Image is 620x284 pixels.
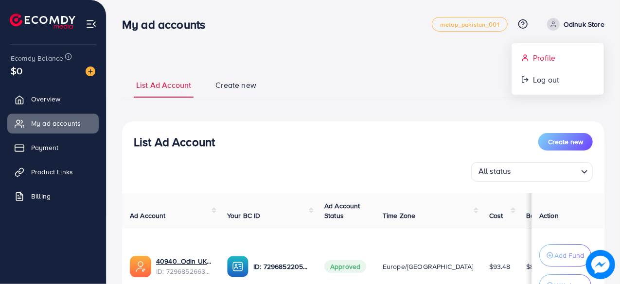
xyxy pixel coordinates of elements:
a: metap_pakistan_001 [432,17,508,32]
span: Ad Account Status [324,201,360,220]
span: Ad Account [130,211,166,220]
span: Overview [31,94,60,104]
a: Billing [7,186,99,206]
img: menu [86,18,97,30]
img: image [586,250,615,279]
span: List Ad Account [136,80,191,91]
span: Cost [489,211,503,220]
span: $0 [11,64,22,78]
span: Create new [215,80,256,91]
span: Your BC ID [227,211,261,220]
h3: List Ad Account [134,135,215,149]
span: Ecomdy Balance [11,53,63,63]
a: Odinuk Store [543,18,604,31]
span: Create new [548,137,583,147]
span: Approved [324,260,366,273]
div: <span class='underline'>40940_Odin UK_1698930917217</span></br>7296852663860346881 [156,256,212,276]
p: ID: 7296852205523927041 [253,261,309,272]
a: Payment [7,138,99,157]
a: My ad accounts [7,114,99,133]
a: Overview [7,89,99,109]
p: Odinuk Store [564,18,604,30]
a: 40940_Odin UK_1698930917217 [156,256,212,266]
span: ID: 7296852663860346881 [156,267,212,276]
span: All status [477,164,513,179]
img: ic-ba-acc.ded83a64.svg [227,256,248,277]
button: Add Fund [539,244,591,267]
img: image [86,67,95,76]
span: My ad accounts [31,118,81,128]
span: metap_pakistan_001 [440,21,499,28]
img: logo [10,14,75,29]
button: Create new [538,133,593,150]
span: Profile [533,52,555,64]
div: Search for option [471,162,593,182]
span: Product Links [31,167,73,177]
ul: Odinuk Store [511,43,604,95]
img: ic-ads-acc.e4c84228.svg [130,256,151,277]
a: Product Links [7,162,99,182]
span: Action [539,211,559,220]
span: Time Zone [383,211,415,220]
span: Payment [31,143,58,152]
input: Search for option [514,164,577,179]
p: Add Fund [554,250,584,261]
span: Europe/[GEOGRAPHIC_DATA] [383,262,474,271]
h3: My ad accounts [122,17,213,32]
span: Log out [533,74,559,85]
span: $93.48 [489,262,511,271]
span: Billing [31,191,51,201]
